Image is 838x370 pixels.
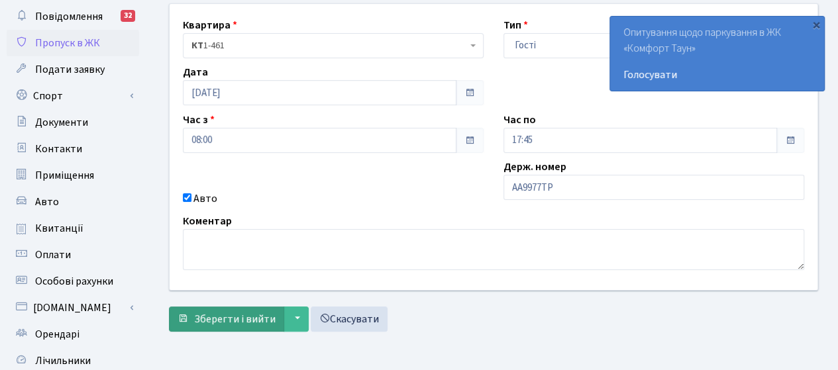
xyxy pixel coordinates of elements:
[35,195,59,209] span: Авто
[7,242,139,268] a: Оплати
[35,142,82,156] span: Контакти
[35,62,105,77] span: Подати заявку
[183,33,484,58] span: <b>КТ</b>&nbsp;&nbsp;&nbsp;&nbsp;1-461
[35,248,71,262] span: Оплати
[35,327,79,342] span: Орендарі
[191,39,467,52] span: <b>КТ</b>&nbsp;&nbsp;&nbsp;&nbsp;1-461
[7,56,139,83] a: Подати заявку
[35,115,88,130] span: Документи
[35,9,103,24] span: Повідомлення
[7,30,139,56] a: Пропуск в ЖК
[503,175,804,200] input: AA0001AA
[183,64,208,80] label: Дата
[193,191,217,207] label: Авто
[191,39,203,52] b: КТ
[35,274,113,289] span: Особові рахунки
[311,306,388,332] a: Скасувати
[35,221,83,236] span: Квитанції
[183,17,237,33] label: Квартира
[503,17,528,33] label: Тип
[810,18,823,31] div: ×
[194,312,276,326] span: Зберегти і вийти
[503,159,566,175] label: Держ. номер
[7,136,139,162] a: Контакти
[503,112,536,128] label: Час по
[7,109,139,136] a: Документи
[7,3,139,30] a: Повідомлення32
[183,213,232,229] label: Коментар
[7,295,139,321] a: [DOMAIN_NAME]
[35,353,91,368] span: Лічильники
[7,162,139,189] a: Приміщення
[623,67,811,83] a: Голосувати
[121,10,135,22] div: 32
[7,83,139,109] a: Спорт
[169,306,284,332] button: Зберегти і вийти
[7,321,139,347] a: Орендарі
[7,215,139,242] a: Квитанції
[7,189,139,215] a: Авто
[35,36,100,50] span: Пропуск в ЖК
[610,17,824,91] div: Опитування щодо паркування в ЖК «Комфорт Таун»
[183,112,215,128] label: Час з
[7,268,139,295] a: Особові рахунки
[35,168,94,183] span: Приміщення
